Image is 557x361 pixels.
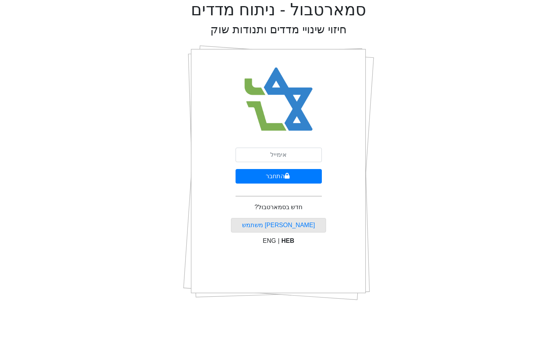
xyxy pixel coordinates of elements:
[242,222,315,228] a: [PERSON_NAME] משתמש
[263,237,276,244] span: ENG
[255,203,302,212] p: חדש בסמארטבול?
[237,57,320,141] img: Smart Bull
[236,148,322,162] input: אימייל
[236,169,322,184] button: התחבר
[210,23,347,36] h2: חיזוי שינויי מדדים ותנודות שוק
[278,237,279,244] span: |
[281,237,294,244] span: HEB
[231,218,326,233] button: [PERSON_NAME] משתמש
